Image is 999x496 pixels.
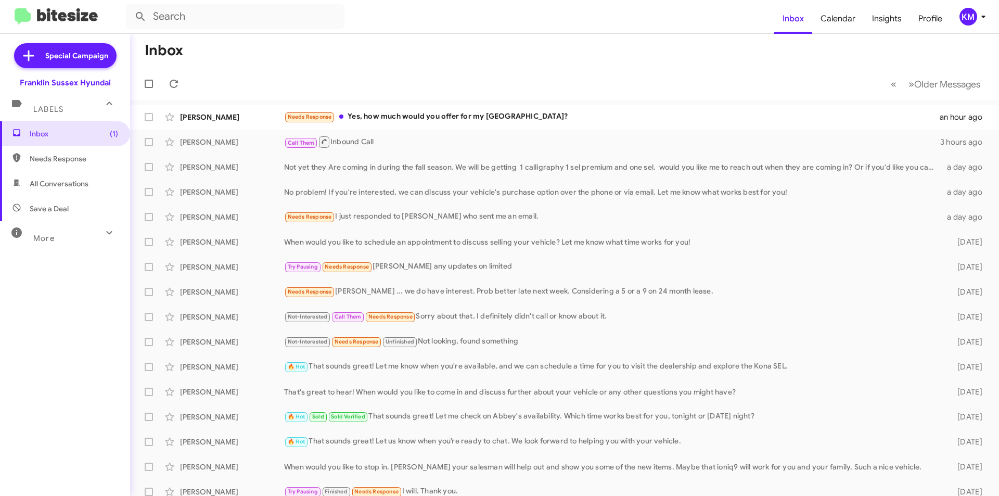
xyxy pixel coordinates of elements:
a: Insights [864,4,910,34]
span: Needs Response [288,288,332,295]
div: a day ago [941,162,991,172]
div: [PERSON_NAME] [180,362,284,372]
span: Not-Interested [288,313,328,320]
span: Save a Deal [30,204,69,214]
button: Previous [885,73,903,95]
a: Special Campaign [14,43,117,68]
div: [PERSON_NAME] [180,387,284,397]
span: Older Messages [914,79,980,90]
span: Sold [312,413,324,420]
span: Sold Verified [331,413,365,420]
div: [DATE] [941,362,991,372]
span: Needs Response [288,213,332,220]
div: [PERSON_NAME] [180,437,284,447]
div: 3 hours ago [940,137,991,147]
div: Yes, how much would you offer for my [GEOGRAPHIC_DATA]? [284,111,940,123]
span: Inbox [30,129,118,139]
div: [DATE] [941,287,991,297]
div: KM [959,8,977,26]
div: That sounds great! Let me check on Abbey's availability. Which time works best for you, tonight o... [284,411,941,423]
span: All Conversations [30,179,88,189]
a: Inbox [774,4,812,34]
span: Needs Response [288,113,332,120]
div: [DATE] [941,262,991,272]
div: When would you like to schedule an appointment to discuss selling your vehicle? Let me know what ... [284,237,941,247]
div: [PERSON_NAME] [180,162,284,172]
a: Calendar [812,4,864,34]
span: Try Pausing [288,488,318,495]
nav: Page navigation example [885,73,987,95]
div: a day ago [941,187,991,197]
span: Labels [33,105,63,114]
span: Needs Response [335,338,379,345]
span: Finished [325,488,348,495]
span: (1) [110,129,118,139]
div: No problem! If you're interested, we can discuss your vehicle's purchase option over the phone or... [284,187,941,197]
div: [PERSON_NAME] [180,237,284,247]
div: an hour ago [940,112,991,122]
div: [DATE] [941,337,991,347]
h1: Inbox [145,42,183,59]
a: Profile [910,4,951,34]
div: [PERSON_NAME] [180,112,284,122]
button: Next [902,73,987,95]
div: [PERSON_NAME] [180,337,284,347]
button: KM [951,8,988,26]
input: Search [126,4,344,29]
div: [PERSON_NAME] [180,312,284,322]
span: Needs Response [368,313,413,320]
span: 🔥 Hot [288,438,305,445]
div: That's great to hear! When would you like to come in and discuss further about your vehicle or an... [284,387,941,397]
div: That sounds great! Let me know when you're available, and we can schedule a time for you to visit... [284,361,941,373]
span: Not-Interested [288,338,328,345]
div: Not yet they Are coming in during the fall season. We will be getting 1 calligraphy 1 sel premium... [284,162,941,172]
div: [DATE] [941,387,991,397]
div: I just responded to [PERSON_NAME] who sent me an email. [284,211,941,223]
span: Call Them [335,313,362,320]
div: [PERSON_NAME] [180,462,284,472]
span: 🔥 Hot [288,363,305,370]
div: Inbound Call [284,135,940,148]
div: a day ago [941,212,991,222]
div: [PERSON_NAME] [180,412,284,422]
div: Not looking, found something [284,336,941,348]
div: [DATE] [941,237,991,247]
div: [PERSON_NAME] [180,287,284,297]
div: [PERSON_NAME] ... we do have interest. Prob better late next week. Considering a 5 or a 9 on 24 m... [284,286,941,298]
div: [PERSON_NAME] [180,262,284,272]
span: Special Campaign [45,50,108,61]
div: [DATE] [941,412,991,422]
span: Call Them [288,139,315,146]
div: Sorry about that. I definitely didn't call or know about it. [284,311,941,323]
span: Try Pausing [288,263,318,270]
div: [PERSON_NAME] [180,187,284,197]
span: Needs Response [354,488,399,495]
span: Unfinished [386,338,414,345]
div: [DATE] [941,462,991,472]
div: Franklin Sussex Hyundai [20,78,111,88]
div: That sounds great! Let us know when you’re ready to chat. We look forward to helping you with you... [284,436,941,448]
span: More [33,234,55,243]
div: [DATE] [941,312,991,322]
div: [PERSON_NAME] any updates on limited [284,261,941,273]
span: Needs Response [325,263,369,270]
span: 🔥 Hot [288,413,305,420]
span: Needs Response [30,154,118,164]
div: [PERSON_NAME] [180,137,284,147]
span: » [908,78,914,91]
div: When would you like to stop in. [PERSON_NAME] your salesman will help out and show you some of th... [284,462,941,472]
div: [PERSON_NAME] [180,212,284,222]
span: « [891,78,896,91]
div: [DATE] [941,437,991,447]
